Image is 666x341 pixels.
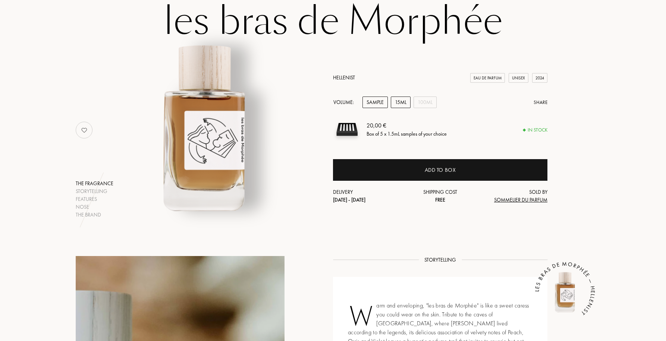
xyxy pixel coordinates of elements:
[76,203,113,211] div: Nose
[333,196,365,203] span: [DATE] - [DATE]
[532,73,547,83] div: 2024
[476,188,547,204] div: Sold by
[333,188,405,204] div: Delivery
[523,126,547,134] div: In stock
[77,123,92,138] img: no_like_p.png
[534,99,547,106] div: Share
[509,73,528,83] div: Unisex
[333,74,355,81] a: Hellenist
[391,97,411,108] div: 15mL
[147,1,519,42] h1: les bras de Morphée
[76,211,113,219] div: The brand
[76,195,113,203] div: Features
[362,97,388,108] div: Sample
[367,130,447,138] div: Box of 5 x 1.5mL samples of your choice
[112,34,297,219] img: les bras de Morphée Hellenist
[333,97,358,108] div: Volume:
[425,166,456,174] div: Add to box
[405,188,476,204] div: Shipping cost
[435,196,445,203] span: Free
[333,116,361,143] img: sample box
[414,97,437,108] div: 100mL
[367,121,447,130] div: 20,00 €
[494,196,547,203] span: Sommelier du Parfum
[76,187,113,195] div: Storytelling
[470,73,505,83] div: Eau de Parfum
[543,269,587,314] img: les bras de Morphée
[76,180,113,187] div: The fragrance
